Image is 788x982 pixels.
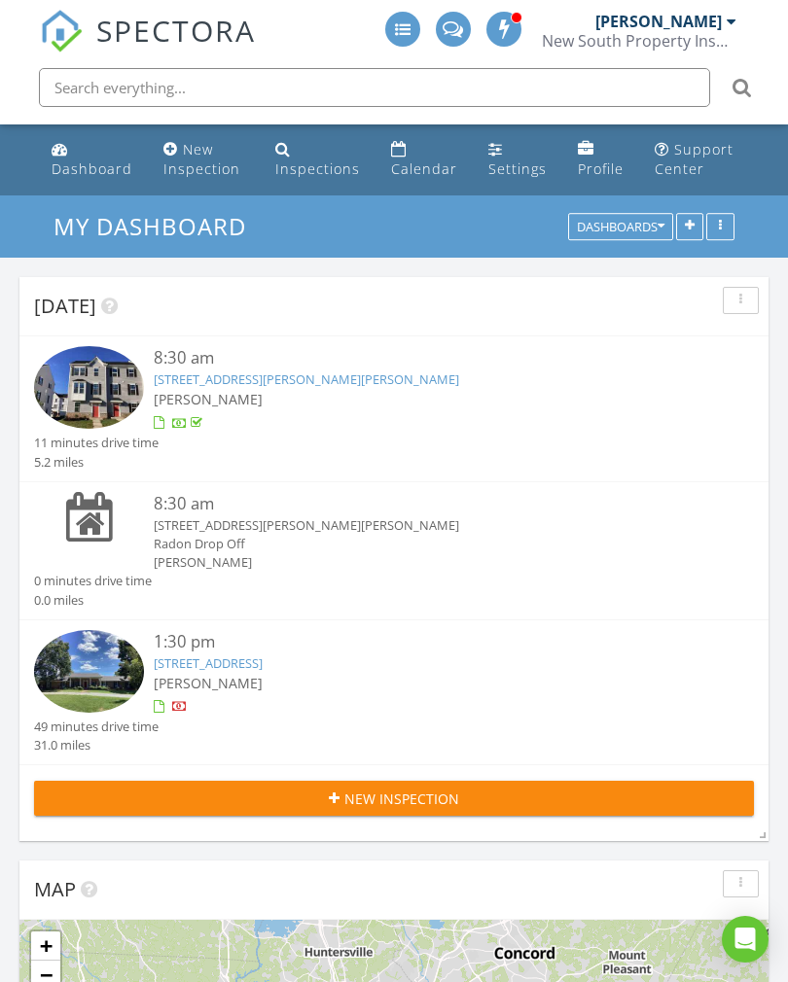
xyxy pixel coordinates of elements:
a: Zoom in [31,931,60,961]
div: [PERSON_NAME] [154,553,694,572]
div: Settings [488,159,547,178]
img: 9357338%2Fcover_photos%2FL0Y6jQCcwZ6JZNguI4dm%2Fsmall.9357338-1756315208871 [34,630,144,713]
div: Calendar [391,159,457,178]
a: Profile [570,132,631,188]
a: 8:30 am [STREET_ADDRESS][PERSON_NAME][PERSON_NAME] [PERSON_NAME] 11 minutes drive time 5.2 miles [34,346,754,472]
div: Open Intercom Messenger [722,916,769,963]
input: Search everything... [39,68,710,107]
span: SPECTORA [96,10,256,51]
span: Map [34,876,76,902]
div: 8:30 am [154,346,694,370]
span: [PERSON_NAME] [154,390,263,408]
div: Dashboards [577,221,664,234]
a: [STREET_ADDRESS][PERSON_NAME][PERSON_NAME] [154,370,459,388]
span: [PERSON_NAME] [154,674,263,692]
div: New South Property Inspections, Inc. [542,31,736,51]
div: 49 minutes drive time [34,718,159,736]
a: Calendar [383,132,465,188]
div: 31.0 miles [34,736,159,754]
div: 1:30 pm [154,630,694,654]
div: 5.2 miles [34,453,159,472]
div: Inspections [275,159,360,178]
a: Settings [481,132,555,188]
div: 11 minutes drive time [34,434,159,452]
a: Inspections [268,132,368,188]
span: [DATE] [34,293,96,319]
div: 8:30 am [154,492,694,516]
div: Profile [578,159,624,178]
img: 9227578%2Fcover_photos%2FOL6KgaCxPObEUT6Y1Pdt%2Fsmall.9227578-1756298094722 [34,346,144,429]
a: My Dashboard [54,210,263,242]
div: [PERSON_NAME] [595,12,722,31]
span: New Inspection [344,789,459,809]
div: [STREET_ADDRESS][PERSON_NAME][PERSON_NAME] [154,516,694,535]
a: 1:30 pm [STREET_ADDRESS] [PERSON_NAME] 49 minutes drive time 31.0 miles [34,630,754,755]
button: Dashboards [568,214,673,241]
div: Radon Drop Off [154,535,694,553]
a: Support Center [647,132,745,188]
a: SPECTORA [40,26,256,67]
img: The Best Home Inspection Software - Spectora [40,10,83,53]
a: [STREET_ADDRESS] [154,654,263,672]
div: New Inspection [163,140,240,178]
div: 0.0 miles [34,591,152,610]
a: Dashboard [44,132,140,188]
div: Support Center [655,140,734,178]
button: New Inspection [34,781,754,816]
div: 0 minutes drive time [34,572,152,590]
a: 8:30 am [STREET_ADDRESS][PERSON_NAME][PERSON_NAME] Radon Drop Off [PERSON_NAME] 0 minutes drive t... [34,492,754,610]
a: New Inspection [156,132,252,188]
div: Dashboard [52,159,132,178]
